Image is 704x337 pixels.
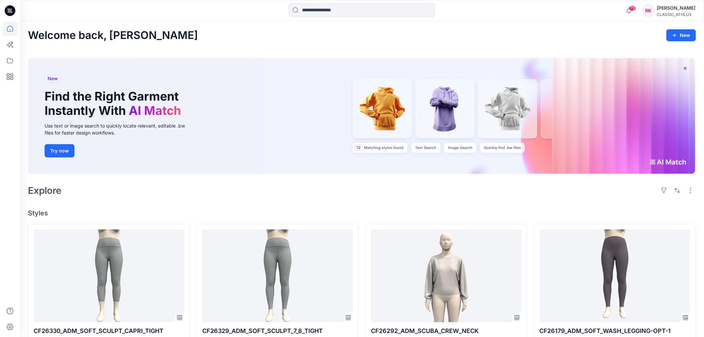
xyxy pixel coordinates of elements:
[629,6,636,11] span: 75
[666,29,696,41] button: New
[371,326,522,336] p: CF26292_ADM_SCUBA_CREW_NECK
[28,29,198,42] h2: Welcome back, [PERSON_NAME]
[202,229,353,322] a: CF26329_ADM_SOFT_SCULPT_7_8_TIGHT
[642,5,654,17] div: RK
[540,229,690,322] a: CF26179_ADM_SOFT_WASH_LEGGING-OPT-1
[28,209,696,217] h4: Styles
[202,326,353,336] p: CF26329_ADM_SOFT_SCULPT_7_8_TIGHT
[28,185,62,196] h2: Explore
[540,326,690,336] p: CF26179_ADM_SOFT_WASH_LEGGING-OPT-1
[34,326,184,336] p: CF26330_ADM_SOFT_SCULPT_CAPRI_TIGHT
[371,229,522,322] a: CF26292_ADM_SCUBA_CREW_NECK
[657,4,696,12] div: [PERSON_NAME]
[34,229,184,322] a: CF26330_ADM_SOFT_SCULPT_CAPRI_TIGHT
[45,89,184,118] h1: Find the Right Garment Instantly With
[48,75,58,83] span: New
[129,103,181,118] span: AI Match
[45,144,75,158] button: Try now
[657,12,696,17] div: CLASSIC_ATHLUX
[45,122,194,136] div: Use text or image search to quickly locate relevant, editable .bw files for faster design workflows.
